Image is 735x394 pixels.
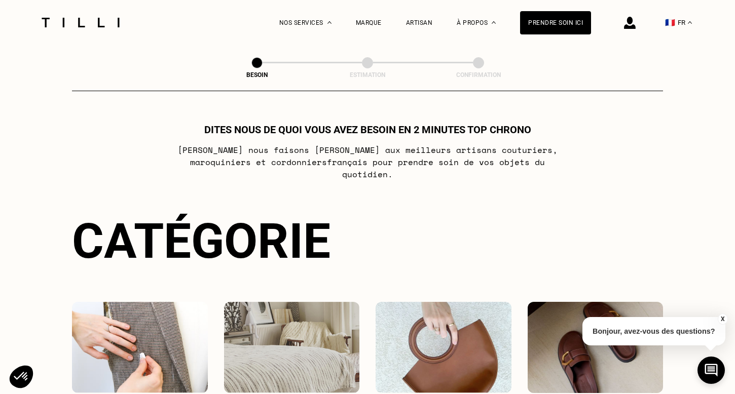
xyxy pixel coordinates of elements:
img: Menu déroulant [327,21,332,24]
a: Artisan [406,19,433,26]
a: Marque [356,19,382,26]
div: Besoin [206,71,308,78]
div: Estimation [317,71,418,78]
p: [PERSON_NAME] nous faisons [PERSON_NAME] aux meilleurs artisans couturiers , maroquiniers et cord... [167,144,569,180]
img: Menu déroulant à propos [492,21,496,24]
h1: Dites nous de quoi vous avez besoin en 2 minutes top chrono [204,124,531,136]
img: icône connexion [624,17,636,29]
img: Vêtements [72,302,208,393]
img: Intérieur [224,302,360,393]
img: Logo du service de couturière Tilli [38,18,123,27]
div: Catégorie [72,213,663,269]
img: Accessoires [376,302,511,393]
span: 🇫🇷 [665,18,675,27]
img: menu déroulant [688,21,692,24]
a: Prendre soin ici [520,11,591,34]
p: Bonjour, avez-vous des questions? [582,317,725,345]
button: X [717,313,727,325]
img: Chaussures [528,302,664,393]
div: Confirmation [428,71,529,78]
